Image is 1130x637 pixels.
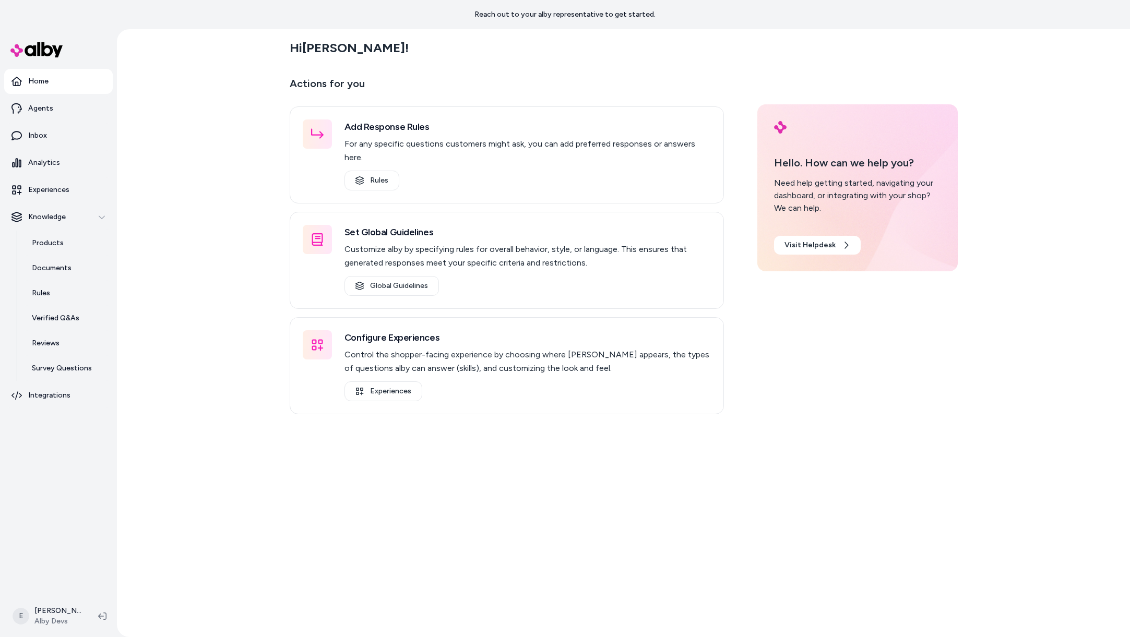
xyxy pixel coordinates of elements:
[774,121,787,134] img: alby Logo
[344,171,399,190] a: Rules
[28,212,66,222] p: Knowledge
[21,356,113,381] a: Survey Questions
[344,276,439,296] a: Global Guidelines
[28,130,47,141] p: Inbox
[32,363,92,374] p: Survey Questions
[28,103,53,114] p: Agents
[4,123,113,148] a: Inbox
[21,231,113,256] a: Products
[4,96,113,121] a: Agents
[13,608,29,624] span: E
[344,119,711,134] h3: Add Response Rules
[28,158,60,168] p: Analytics
[28,390,70,401] p: Integrations
[774,236,861,255] a: Visit Helpdesk
[10,42,63,57] img: alby Logo
[290,40,409,56] h2: Hi [PERSON_NAME] !
[32,313,79,323] p: Verified Q&As
[344,348,711,375] p: Control the shopper-facing experience by choosing where [PERSON_NAME] appears, the types of quest...
[290,75,724,100] p: Actions for you
[34,616,81,627] span: Alby Devs
[21,281,113,306] a: Rules
[344,243,711,270] p: Customize alby by specifying rules for overall behavior, style, or language. This ensures that ge...
[4,177,113,202] a: Experiences
[474,9,656,20] p: Reach out to your alby representative to get started.
[21,306,113,331] a: Verified Q&As
[4,383,113,408] a: Integrations
[32,263,72,273] p: Documents
[4,150,113,175] a: Analytics
[774,177,941,214] div: Need help getting started, navigating your dashboard, or integrating with your shop? We can help.
[774,155,941,171] p: Hello. How can we help you?
[34,606,81,616] p: [PERSON_NAME]
[4,69,113,94] a: Home
[32,338,60,348] p: Reviews
[344,225,711,239] h3: Set Global Guidelines
[6,599,90,633] button: E[PERSON_NAME]Alby Devs
[21,256,113,281] a: Documents
[4,205,113,230] button: Knowledge
[344,330,711,345] h3: Configure Experiences
[32,288,50,298] p: Rules
[28,76,49,87] p: Home
[28,185,69,195] p: Experiences
[344,137,711,164] p: For any specific questions customers might ask, you can add preferred responses or answers here.
[344,381,422,401] a: Experiences
[21,331,113,356] a: Reviews
[32,238,64,248] p: Products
